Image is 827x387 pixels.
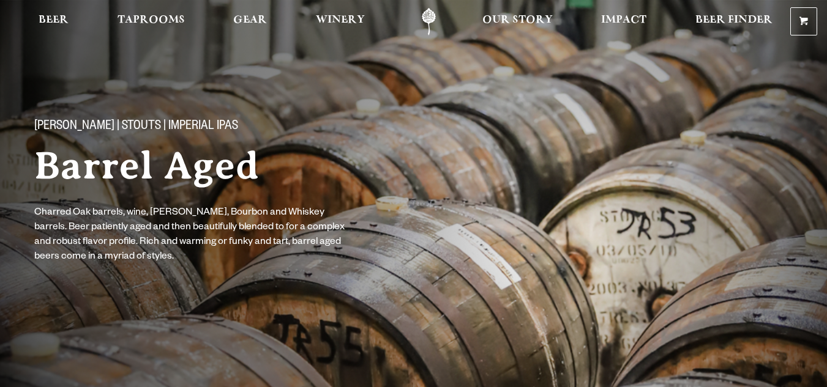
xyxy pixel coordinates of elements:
span: Beer Finder [695,15,773,25]
span: Beer [39,15,69,25]
span: Impact [601,15,646,25]
a: Odell Home [406,8,452,35]
a: Beer [31,8,77,35]
span: Gear [233,15,267,25]
p: Charred Oak barrels, wine, [PERSON_NAME], Bourbon and Whiskey barrels. Beer patiently aged and th... [34,206,348,265]
a: Impact [593,8,654,35]
a: Winery [308,8,373,35]
span: Taprooms [118,15,185,25]
span: Winery [316,15,365,25]
a: Our Story [474,8,561,35]
a: Beer Finder [687,8,780,35]
span: [PERSON_NAME] | Stouts | Imperial IPAs [34,119,238,135]
a: Taprooms [110,8,193,35]
span: Our Story [482,15,553,25]
a: Gear [225,8,275,35]
h1: Barrel Aged [34,145,416,186]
